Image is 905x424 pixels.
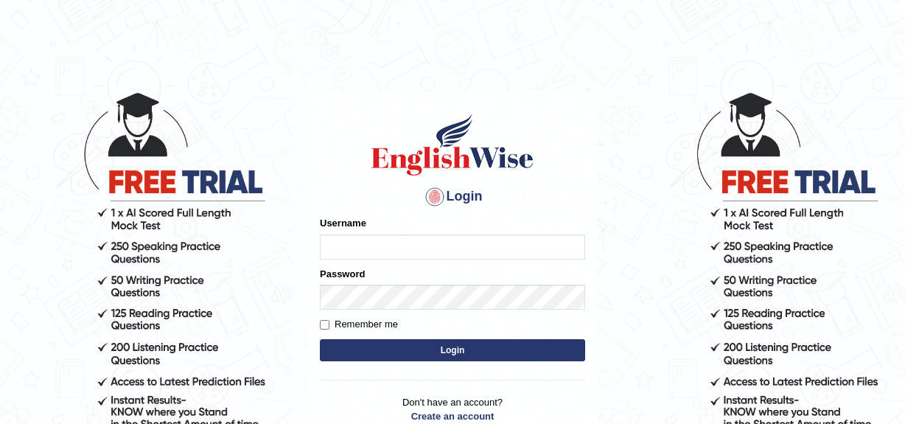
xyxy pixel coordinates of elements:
[320,339,585,361] button: Login
[320,317,398,332] label: Remember me
[320,267,365,281] label: Password
[320,409,585,423] a: Create an account
[320,216,366,230] label: Username
[320,185,585,209] h4: Login
[368,111,537,178] img: Logo of English Wise sign in for intelligent practice with AI
[320,320,329,330] input: Remember me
